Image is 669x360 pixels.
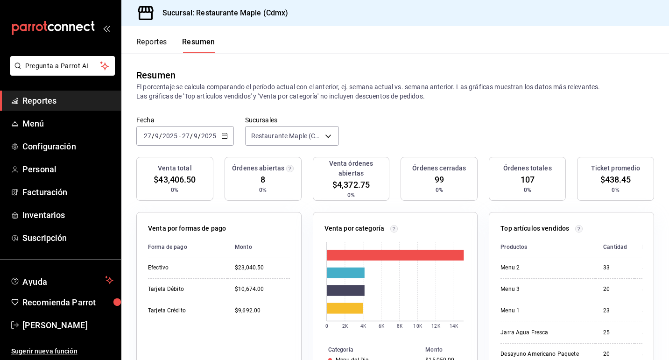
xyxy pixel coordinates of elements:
span: $4,372.75 [332,178,370,191]
p: Venta por formas de pago [148,224,226,233]
th: Monto [422,345,477,355]
text: 6K [379,324,385,329]
div: 23 [603,307,627,315]
div: $2,700.00 [642,350,668,358]
span: Restaurante Maple (Cdmx) [251,131,322,141]
div: Tarjeta Crédito [148,307,220,315]
span: 107 [521,173,535,186]
div: $2,995.00 [642,329,668,337]
h3: Venta total [158,163,191,173]
text: 2K [342,324,348,329]
div: $23,040.50 [235,264,290,272]
div: Menu 3 [500,285,588,293]
label: Sucursales [245,117,339,123]
div: $9,692.00 [235,307,290,315]
input: -- [182,132,190,140]
span: [PERSON_NAME] [22,319,113,332]
button: Pregunta a Parrot AI [10,56,115,76]
span: 0% [171,186,178,194]
div: Menu 1 [500,307,588,315]
h3: Ticket promedio [591,163,641,173]
button: Reportes [136,37,167,53]
span: Sugerir nueva función [11,346,113,356]
th: Cantidad [596,237,634,257]
span: Ayuda [22,275,101,286]
input: ---- [201,132,217,140]
p: Top artículos vendidos [500,224,569,233]
span: / [190,132,193,140]
span: 0% [524,186,531,194]
span: Reportes [22,94,113,107]
a: Pregunta a Parrot AI [7,68,115,78]
div: $4,540.00 [642,285,668,293]
th: Monto [227,237,290,257]
span: / [152,132,155,140]
span: Facturación [22,186,113,198]
span: 0% [436,186,443,194]
h3: Venta órdenes abiertas [317,159,386,178]
div: $6,600.00 [642,264,668,272]
input: -- [143,132,152,140]
div: $10,674.00 [235,285,290,293]
div: 25 [603,329,627,337]
input: -- [193,132,198,140]
span: 0% [347,191,355,199]
span: Recomienda Parrot [22,296,113,309]
p: Venta por categoría [324,224,385,233]
div: Efectivo [148,264,220,272]
button: open_drawer_menu [103,24,110,32]
p: El porcentaje se calcula comparando el período actual con el anterior, ej. semana actual vs. sema... [136,82,654,101]
span: Pregunta a Parrot AI [25,61,100,71]
text: 12K [431,324,440,329]
span: Suscripción [22,232,113,244]
div: Menu 2 [500,264,588,272]
h3: Órdenes totales [503,163,552,173]
div: navigation tabs [136,37,215,53]
span: Personal [22,163,113,176]
div: 20 [603,350,627,358]
span: Configuración [22,140,113,153]
span: 0% [259,186,267,194]
text: 10K [413,324,422,329]
h3: Órdenes abiertas [232,163,284,173]
div: Jarra Agua Fresca [500,329,588,337]
span: / [159,132,162,140]
span: 8 [261,173,265,186]
span: $438.45 [600,173,631,186]
div: 33 [603,264,627,272]
input: ---- [162,132,178,140]
span: / [198,132,201,140]
text: 0 [325,324,328,329]
div: Desayuno Americano Paquete [500,350,588,358]
h3: Órdenes cerradas [412,163,466,173]
div: 20 [603,285,627,293]
text: 4K [360,324,366,329]
div: $3,910.00 [642,307,668,315]
span: Menú [22,117,113,130]
th: Categoría [313,345,422,355]
span: Inventarios [22,209,113,221]
th: Monto [634,237,668,257]
h3: Sucursal: Restaurante Maple (Cdmx) [155,7,288,19]
div: Tarjeta Débito [148,285,220,293]
text: 14K [450,324,458,329]
span: $43,406.50 [154,173,196,186]
text: 8K [397,324,403,329]
button: Resumen [182,37,215,53]
span: 0% [612,186,619,194]
th: Productos [500,237,596,257]
th: Forma de pago [148,237,227,257]
label: Fecha [136,117,234,123]
div: Resumen [136,68,176,82]
span: - [179,132,181,140]
span: 99 [435,173,444,186]
input: -- [155,132,159,140]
